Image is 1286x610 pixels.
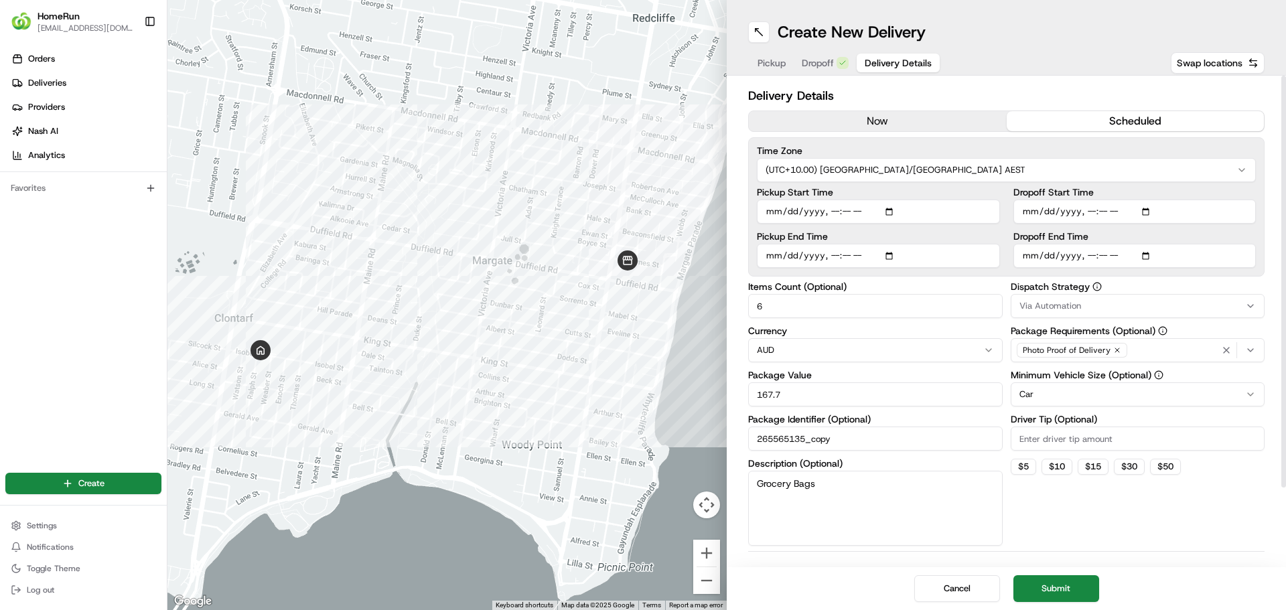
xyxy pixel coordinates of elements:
a: Orders [5,48,167,70]
label: Dispatch Strategy [1011,282,1265,291]
button: Keyboard shortcuts [496,601,553,610]
button: Notifications [5,538,161,556]
button: now [749,111,1007,131]
button: Package Requirements (Optional) [1158,326,1167,335]
span: Dropoff [802,56,834,70]
a: Deliveries [5,72,167,94]
a: Report a map error [669,601,723,609]
button: Submit [1013,575,1099,602]
span: Nash AI [28,125,58,137]
label: Pickup End Time [757,232,1000,241]
button: [EMAIL_ADDRESS][DOMAIN_NAME] [38,23,133,33]
span: Photo Proof of Delivery [1023,345,1111,356]
span: Delivery Details [865,56,932,70]
button: Minimum Vehicle Size (Optional) [1154,370,1163,380]
label: Package Identifier (Optional) [748,414,1003,424]
button: scheduled [1007,111,1265,131]
label: Currency [748,326,1003,335]
span: Orders [28,53,55,65]
input: Enter number of items [748,294,1003,318]
span: Analytics [28,149,65,161]
a: Open this area in Google Maps (opens a new window) [171,593,215,610]
button: $10 [1042,459,1072,475]
button: $50 [1150,459,1181,475]
button: $15 [1078,459,1109,475]
img: HomeRun [11,11,32,32]
span: Providers [28,101,65,113]
button: Dispatch Strategy [1092,282,1102,291]
button: Swap locations [1171,52,1265,74]
label: Items Count (Optional) [748,282,1003,291]
span: Create [78,477,104,489]
span: Log out [27,585,54,595]
a: Nash AI [5,121,167,142]
button: Photo Proof of Delivery [1011,338,1265,362]
button: Cancel [914,575,1000,602]
button: HomeRun [38,9,80,23]
label: Minimum Vehicle Size (Optional) [1011,370,1265,380]
button: Zoom out [693,567,720,594]
a: Analytics [5,145,167,166]
button: Settings [5,516,161,535]
button: Via Automation [1011,294,1265,318]
button: $5 [1011,459,1036,475]
input: Enter package value [748,382,1003,406]
a: Providers [5,96,167,118]
label: Pickup Start Time [757,187,1000,197]
img: Google [171,593,215,610]
label: Time Zone [757,146,1256,155]
div: Favorites [5,177,161,199]
span: Toggle Theme [27,563,80,574]
label: Driver Tip (Optional) [1011,414,1265,424]
label: Package Value [748,370,1003,380]
label: Dropoff Start Time [1013,187,1257,197]
label: Description (Optional) [748,459,1003,468]
button: Map camera controls [693,491,720,518]
h2: Delivery Details [748,86,1265,105]
input: Enter driver tip amount [1011,427,1265,451]
label: Dropoff End Time [1013,232,1257,241]
button: Zoom in [693,540,720,566]
span: Via Automation [1019,300,1081,312]
h1: Create New Delivery [778,21,926,43]
input: Enter package identifier [748,427,1003,451]
button: Create [5,473,161,494]
button: $30 [1114,459,1145,475]
span: Deliveries [28,77,66,89]
a: Terms [642,601,661,609]
button: Log out [5,581,161,599]
label: Package Requirements (Optional) [1011,326,1265,335]
textarea: Grocery Bags [748,471,1003,546]
button: Toggle Theme [5,559,161,578]
span: Map data ©2025 Google [561,601,634,609]
button: HomeRunHomeRun[EMAIL_ADDRESS][DOMAIN_NAME] [5,5,139,37]
span: Settings [27,520,57,531]
span: Swap locations [1177,56,1242,70]
span: Notifications [27,542,74,552]
span: Pickup [758,56,786,70]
